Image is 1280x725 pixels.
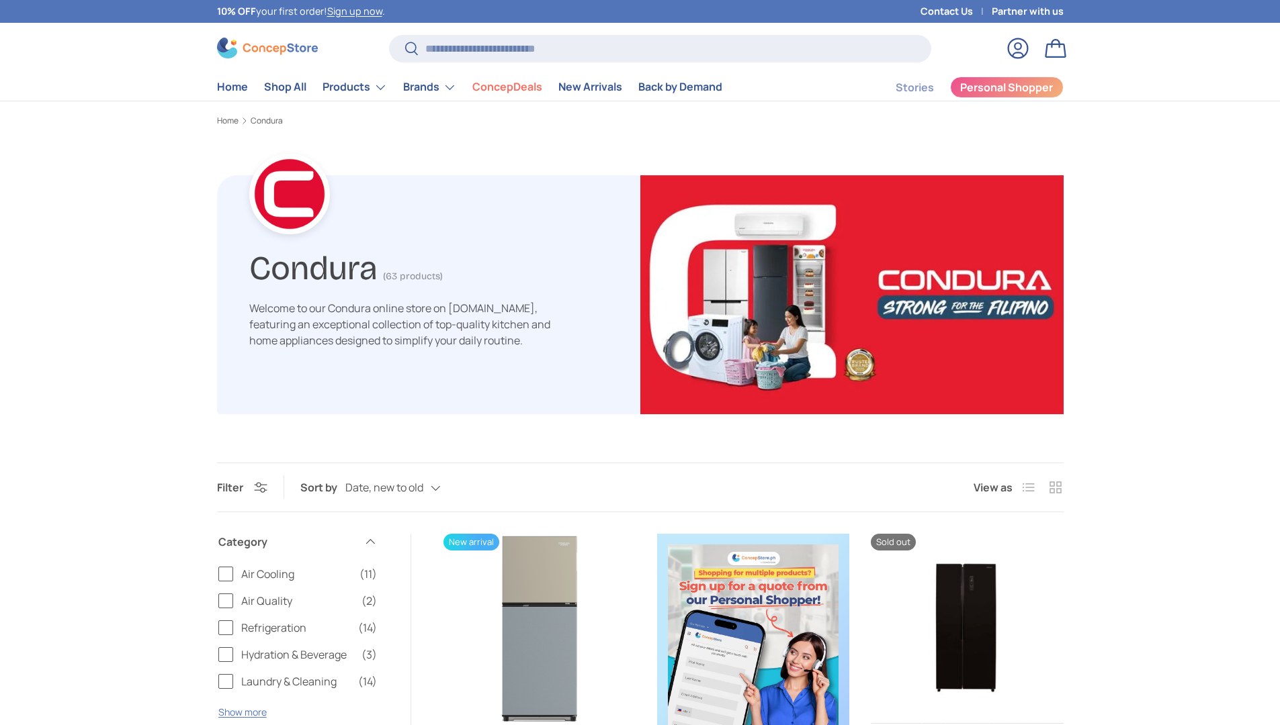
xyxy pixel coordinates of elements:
[314,74,395,101] summary: Products
[218,534,355,550] span: Category
[974,479,1013,495] span: View as
[300,479,345,495] label: Sort by
[403,74,456,101] a: Brands
[217,74,248,100] a: Home
[264,74,306,100] a: Shop All
[361,593,377,609] span: (2)
[217,480,267,495] button: Filter
[871,534,916,550] span: Sold out
[327,5,382,17] a: Sign up now
[345,481,423,494] span: Date, new to old
[217,480,243,495] span: Filter
[992,4,1064,19] a: Partner with us
[361,646,377,663] span: (3)
[217,38,318,58] img: ConcepStore
[638,74,722,100] a: Back by Demand
[358,620,377,636] span: (14)
[241,566,351,582] span: Air Cooling
[921,4,992,19] a: Contact Us
[217,115,1064,127] nav: Breadcrumbs
[443,534,499,550] span: New arrival
[217,4,385,19] p: your first order! .
[217,5,256,17] strong: 10% OFF
[345,476,468,499] button: Date, new to old
[241,593,353,609] span: Air Quality
[950,77,1064,98] a: Personal Shopper
[359,566,377,582] span: (11)
[395,74,464,101] summary: Brands
[472,74,542,100] a: ConcepDeals
[241,673,350,689] span: Laundry & Cleaning
[960,82,1053,93] span: Personal Shopper
[241,620,350,636] span: Refrigeration
[217,74,722,101] nav: Primary
[249,300,565,348] p: Welcome to our Condura online store on [DOMAIN_NAME], featuring an exceptional collection of top-...
[640,175,1064,414] img: Condura
[217,117,239,125] a: Home
[249,243,378,288] h1: Condura
[323,74,387,101] a: Products
[241,646,353,663] span: Hydration & Beverage
[558,74,622,100] a: New Arrivals
[218,706,267,718] button: Show more
[358,673,377,689] span: (14)
[383,271,443,282] span: (63 products)
[251,117,283,125] a: Condura
[896,75,934,101] a: Stories
[218,518,377,566] summary: Category
[863,74,1064,101] nav: Secondary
